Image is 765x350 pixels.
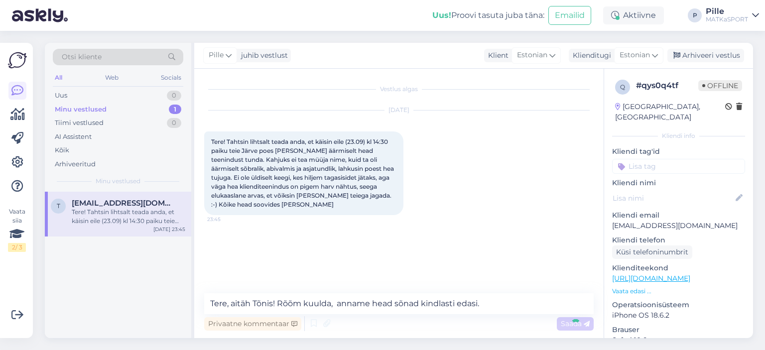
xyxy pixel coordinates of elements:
img: Askly Logo [8,51,27,70]
div: Arhiveeri vestlus [667,49,744,62]
div: Minu vestlused [55,105,107,115]
p: Kliendi tag'id [612,146,745,157]
span: 23:45 [207,216,245,223]
div: [DATE] [204,106,594,115]
p: Operatsioonisüsteem [612,300,745,310]
div: Tiimi vestlused [55,118,104,128]
p: Klienditeekond [612,263,745,273]
button: Emailid [548,6,591,25]
p: Kliendi nimi [612,178,745,188]
p: iPhone OS 18.6.2 [612,310,745,321]
p: Vaata edasi ... [612,287,745,296]
p: Kliendi email [612,210,745,221]
b: Uus! [432,10,451,20]
div: Kliendi info [612,131,745,140]
div: Pille [706,7,748,15]
a: [URL][DOMAIN_NAME] [612,274,690,283]
div: 0 [167,118,181,128]
div: [GEOGRAPHIC_DATA], [GEOGRAPHIC_DATA] [615,102,725,122]
span: Minu vestlused [96,177,140,186]
span: tonis.sepp@energia.ee [72,199,175,208]
div: 1 [169,105,181,115]
div: 2 / 3 [8,243,26,252]
p: Safari 18.6 [612,335,745,346]
span: t [57,202,60,210]
span: Tere! Tahtsin lihtsalt teada anda, et käisin eile (23.09) kl 14:30 paiku teie Järve poes [PERSON_... [211,138,395,208]
span: Pille [209,50,224,61]
div: Uus [55,91,67,101]
div: Kõik [55,145,69,155]
div: MATKaSPORT [706,15,748,23]
div: P [688,8,702,22]
input: Lisa nimi [613,193,734,204]
div: AI Assistent [55,132,92,142]
span: Offline [698,80,742,91]
p: Brauser [612,325,745,335]
div: All [53,71,64,84]
div: Aktiivne [603,6,664,24]
div: Web [103,71,121,84]
div: Klienditugi [569,50,611,61]
div: Klient [484,50,509,61]
div: juhib vestlust [237,50,288,61]
div: Vestlus algas [204,85,594,94]
div: Arhiveeritud [55,159,96,169]
span: Estonian [620,50,650,61]
div: Socials [159,71,183,84]
p: Kliendi telefon [612,235,745,245]
span: Otsi kliente [62,52,102,62]
p: [EMAIL_ADDRESS][DOMAIN_NAME] [612,221,745,231]
a: PilleMATKaSPORT [706,7,759,23]
div: Küsi telefoninumbrit [612,245,692,259]
div: Tere! Tahtsin lihtsalt teada anda, et käisin eile (23.09) kl 14:30 paiku teie Järve poes [PERSON_... [72,208,185,226]
div: Proovi tasuta juba täna: [432,9,544,21]
input: Lisa tag [612,159,745,174]
div: # qys0q4tf [636,80,698,92]
div: Vaata siia [8,207,26,252]
div: 0 [167,91,181,101]
span: q [620,83,625,91]
span: Estonian [517,50,547,61]
div: [DATE] 23:45 [153,226,185,233]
